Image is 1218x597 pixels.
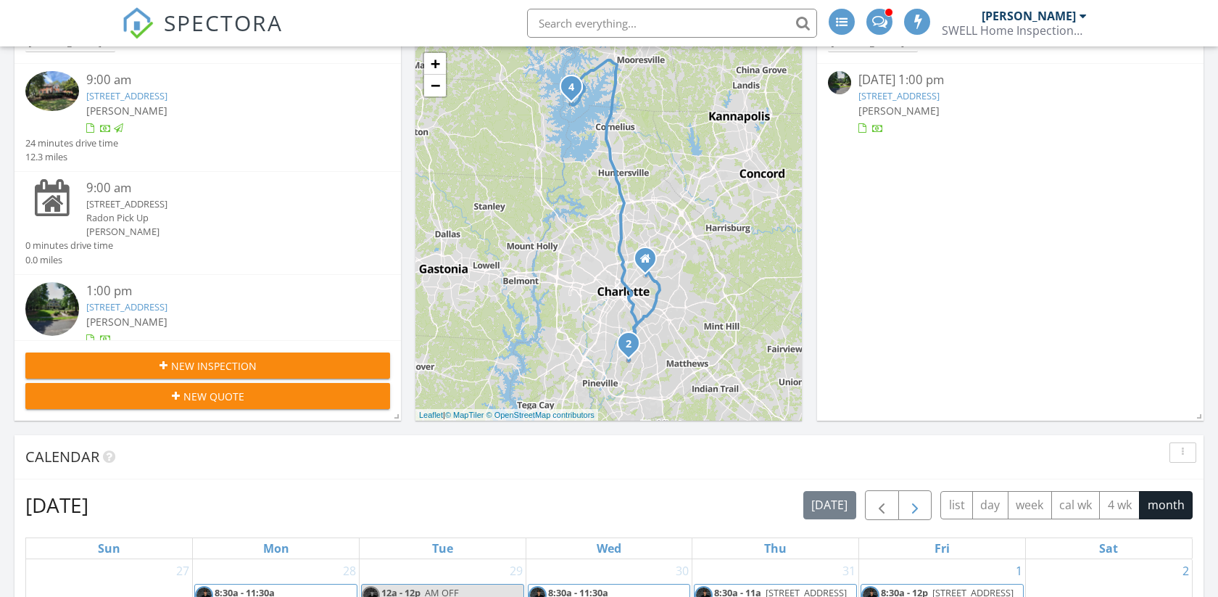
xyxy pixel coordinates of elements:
a: Go to July 29, 2025 [507,559,526,582]
div: 6820 Aronomink Dr, Charlotte, NC 28210 [629,343,637,352]
div: 24 minutes drive time [25,136,118,150]
div: | [415,409,598,421]
div: [PERSON_NAME] [28,38,112,48]
span: New Inspection [171,358,257,374]
input: Search everything... [527,9,817,38]
a: Sunday [95,538,123,559]
div: SWELL Home Inspections LLC [942,23,1087,38]
a: 9:00 am [STREET_ADDRESS] [PERSON_NAME] 24 minutes drive time 12.3 miles [25,71,390,164]
div: 9:00 am [86,179,360,197]
button: Previous month [865,490,899,520]
a: Go to July 30, 2025 [673,559,692,582]
div: [PERSON_NAME] [982,9,1076,23]
img: streetview [25,282,79,336]
a: © MapTiler [445,411,484,419]
a: Go to July 27, 2025 [173,559,192,582]
a: Go to July 31, 2025 [840,559,858,582]
span: SPECTORA [164,7,283,38]
button: list [940,491,973,519]
div: [STREET_ADDRESS] [86,197,360,211]
div: 0.0 miles [25,253,113,267]
button: New Inspection [25,353,390,379]
a: Friday [932,538,953,559]
div: 9:00 am [86,71,360,89]
div: 12.3 miles [25,150,118,164]
a: Zoom out [424,75,446,96]
span: [PERSON_NAME] [86,315,167,329]
button: day [972,491,1008,519]
div: 157 Dedham Loop, Mooresville, NC 28117 [571,86,580,95]
a: [DATE] 1:00 pm [STREET_ADDRESS] [PERSON_NAME] [828,71,1193,136]
a: Tuesday [429,538,456,559]
a: Leaflet [419,411,443,419]
a: 9:00 am [STREET_ADDRESS] Radon Pick Up [PERSON_NAME] 0 minutes drive time 0.0 miles [25,179,390,267]
img: streetview [828,71,851,94]
a: © OpenStreetMap contributors [486,411,594,419]
span: Calendar [25,447,99,466]
span: [PERSON_NAME] [858,104,940,118]
a: SPECTORA [122,20,283,50]
span: New Quote [183,389,244,404]
button: Next month [898,490,932,520]
div: Radon Pick Up [86,211,360,225]
button: week [1008,491,1052,519]
span: [PERSON_NAME] [86,104,167,118]
a: Monday [260,538,292,559]
div: 1030 Stitch Bend Way, Charlotte NC 28206 [645,258,654,267]
a: Thursday [761,538,790,559]
a: Saturday [1096,538,1121,559]
h2: [DATE] [25,490,88,519]
i: 2 [626,339,631,350]
button: cal wk [1051,491,1101,519]
a: Go to August 1, 2025 [1013,559,1025,582]
a: Wednesday [594,538,624,559]
img: 9324118%2Fcover_photos%2FBmhjFAIC8EVibVxgnv5V%2Fsmall.jpg [25,71,79,111]
img: The Best Home Inspection Software - Spectora [122,7,154,39]
div: [PERSON_NAME] [831,38,915,48]
div: [DATE] 1:00 pm [858,71,1162,89]
button: 4 wk [1099,491,1140,519]
a: [STREET_ADDRESS] [858,89,940,102]
div: 1:00 pm [86,282,360,300]
a: Go to August 2, 2025 [1180,559,1192,582]
button: month [1139,491,1193,519]
div: 0 minutes drive time [25,239,113,252]
a: Go to July 28, 2025 [340,559,359,582]
a: [STREET_ADDRESS] [86,89,167,102]
a: [STREET_ADDRESS] [86,300,167,313]
i: 4 [568,83,574,93]
button: [DATE] [803,491,856,519]
a: 1:00 pm [STREET_ADDRESS] [PERSON_NAME] 1 hours and 1 minutes drive time 42.5 miles [25,282,390,375]
div: [PERSON_NAME] [86,225,360,239]
button: New Quote [25,383,390,409]
a: Zoom in [424,53,446,75]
